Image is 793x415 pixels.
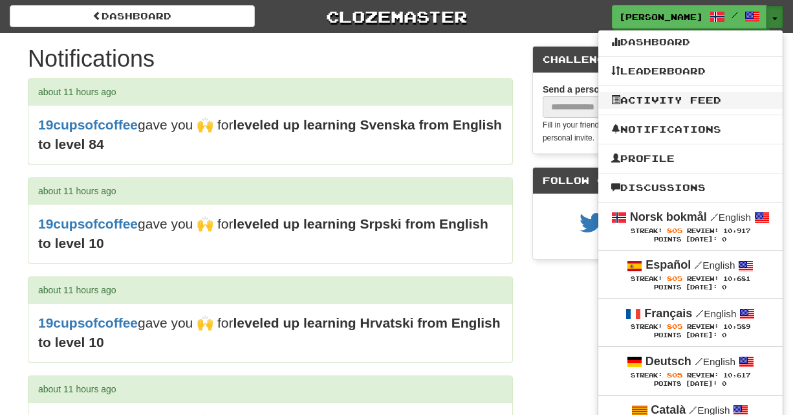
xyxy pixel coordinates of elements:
a: Français /English Streak: 805 Review: 10,589 Points [DATE]: 0 [598,299,783,346]
strong: leveled up learning Svenska from English to level 84 [38,117,502,151]
div: gave you 🙌 for [28,106,512,164]
a: Activity Feed [598,92,783,109]
a: Discussions [598,179,783,196]
span: / [695,308,704,319]
span: 10,917 [723,227,750,234]
span: Streak: [631,227,662,234]
a: Notifications [598,121,783,138]
span: 10,681 [723,275,750,282]
small: English [694,260,735,271]
span: Streak: [631,323,662,330]
div: Points [DATE]: 0 [611,236,770,244]
span: Streak: [631,275,662,282]
div: about 11 hours ago [28,376,512,403]
a: Deutsch /English Streak: 805 Review: 10,617 Points [DATE]: 0 [598,347,783,394]
h1: Notifications [28,46,513,72]
span: 10,589 [723,323,750,330]
small: English [710,212,751,223]
a: Español /English Streak: 805 Review: 10,681 Points [DATE]: 0 [598,251,783,298]
div: Points [DATE]: 0 [611,380,770,388]
div: gave you 🙌 for [28,205,512,263]
span: 805 [667,227,682,234]
a: 19cupsofcoffee [38,315,138,330]
span: 10,617 [723,372,750,379]
div: Points [DATE]: 0 [611,284,770,292]
strong: Español [646,258,691,271]
strong: Norsk bokmål [630,210,707,223]
a: 19cupsofcoffee [38,117,138,132]
a: Dashboard [10,5,255,27]
span: 805 [667,275,682,282]
a: 19cupsofcoffee [38,216,138,231]
span: / [732,10,738,19]
a: Norsk bokmål /English Streak: 805 Review: 10,917 Points [DATE]: 0 [598,203,783,250]
div: Challenge Friends [533,47,765,73]
span: 805 [667,322,682,330]
span: Streak: [631,372,662,379]
strong: Deutsch [646,355,691,368]
strong: leveled up learning Hrvatski from English to level 10 [38,315,501,350]
div: Follow Clozemaster [533,168,765,194]
span: Review: [687,323,719,330]
strong: leveled up learning Srpski from English to level 10 [38,216,488,251]
span: Review: [687,372,719,379]
span: 805 [667,371,682,379]
div: about 11 hours ago [28,178,512,205]
div: about 11 hours ago [28,277,512,304]
span: Review: [687,275,719,282]
small: English [695,308,736,319]
small: English [695,356,735,367]
strong: Français [644,307,692,320]
span: / [694,259,702,271]
a: [PERSON_NAME] / [612,5,767,28]
a: Leaderboard [598,63,783,80]
span: Review: [687,227,719,234]
span: [PERSON_NAME] [619,11,703,23]
div: gave you 🙌 for [28,304,512,362]
span: / [695,355,703,367]
div: about 11 hours ago [28,79,512,106]
strong: Send a personal invite email [543,84,664,95]
a: Dashboard [598,34,783,50]
span: / [710,211,719,223]
small: Fill in your friends’ email address and we’ll send them a personal invite. [543,120,731,142]
div: Points [DATE]: 0 [611,331,770,340]
a: Profile [598,150,783,167]
a: Clozemaster [274,5,519,28]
